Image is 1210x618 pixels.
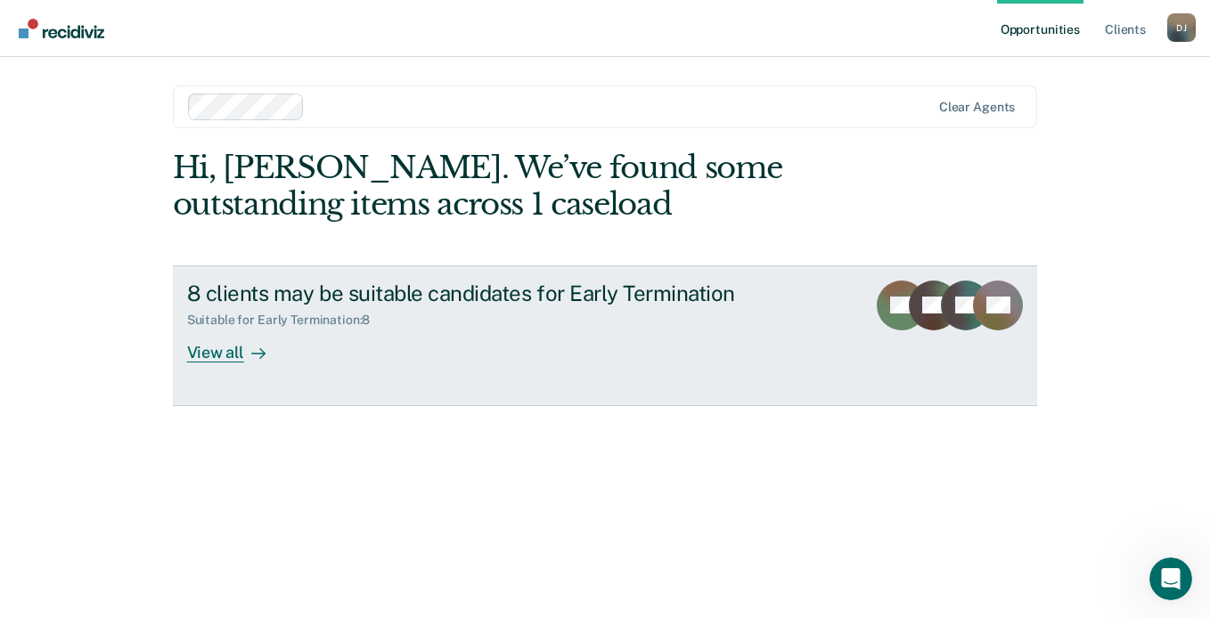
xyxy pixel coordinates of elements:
[1167,13,1196,42] div: D J
[187,281,813,306] div: 8 clients may be suitable candidates for Early Termination
[173,265,1038,406] a: 8 clients may be suitable candidates for Early TerminationSuitable for Early Termination:8View all
[1167,13,1196,42] button: Profile dropdown button
[19,19,104,38] img: Recidiviz
[187,313,385,328] div: Suitable for Early Termination : 8
[939,100,1015,115] div: Clear agents
[173,150,864,223] div: Hi, [PERSON_NAME]. We’ve found some outstanding items across 1 caseload
[187,328,287,362] div: View all
[1149,557,1192,600] iframe: Intercom live chat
